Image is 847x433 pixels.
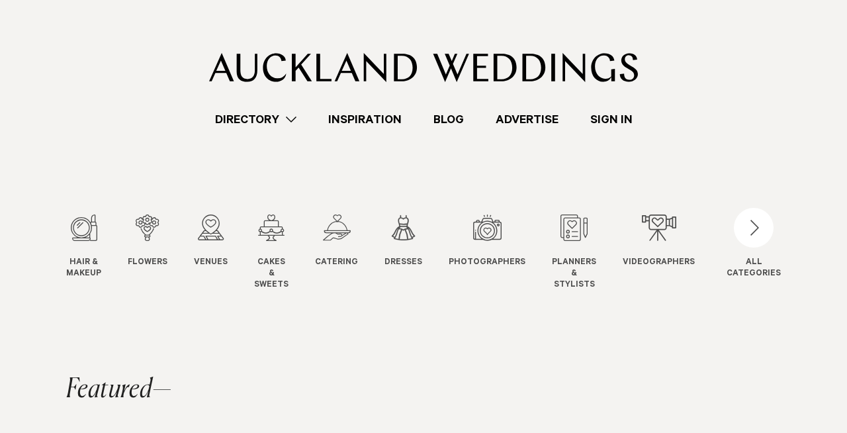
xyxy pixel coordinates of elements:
[480,111,574,128] a: Advertise
[194,215,228,269] a: Venues
[727,215,781,277] button: ALLCATEGORIES
[66,215,128,291] swiper-slide: 1 / 12
[552,215,596,291] a: Planners & Stylists
[194,215,254,291] swiper-slide: 3 / 12
[66,215,101,280] a: Hair & Makeup
[315,215,358,269] a: Catering
[449,215,525,269] a: Photographers
[384,258,422,269] span: Dresses
[418,111,480,128] a: Blog
[254,258,289,291] span: Cakes & Sweets
[315,258,358,269] span: Catering
[384,215,449,291] swiper-slide: 6 / 12
[623,258,695,269] span: Videographers
[552,258,596,291] span: Planners & Stylists
[315,215,384,291] swiper-slide: 5 / 12
[623,215,721,291] swiper-slide: 9 / 12
[199,111,312,128] a: Directory
[574,111,648,128] a: Sign In
[449,215,552,291] swiper-slide: 7 / 12
[254,215,289,291] a: Cakes & Sweets
[312,111,418,128] a: Inspiration
[449,258,525,269] span: Photographers
[128,258,167,269] span: Flowers
[128,215,194,291] swiper-slide: 2 / 12
[727,258,781,280] div: ALL CATEGORIES
[209,53,639,82] img: Auckland Weddings Logo
[552,215,623,291] swiper-slide: 8 / 12
[384,215,422,269] a: Dresses
[66,258,101,280] span: Hair & Makeup
[128,215,167,269] a: Flowers
[623,215,695,269] a: Videographers
[254,215,315,291] swiper-slide: 4 / 12
[194,258,228,269] span: Venues
[66,377,172,403] h2: Featured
